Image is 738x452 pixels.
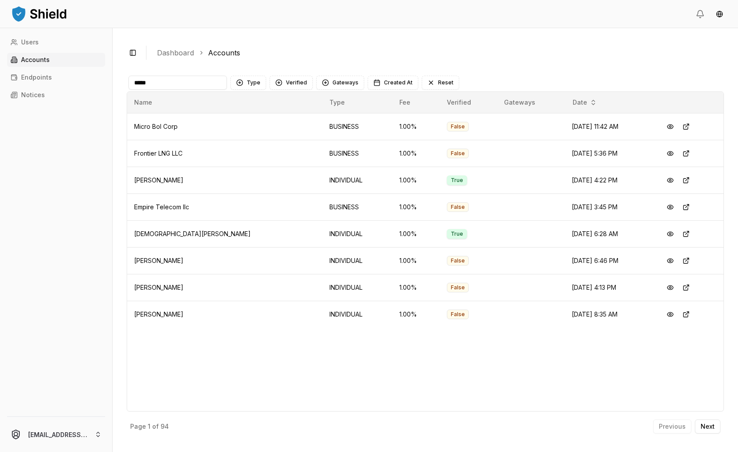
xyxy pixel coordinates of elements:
[497,92,565,113] th: Gateways
[130,423,146,430] p: Page
[270,76,313,90] button: Verified
[322,220,393,247] td: INDIVIDUAL
[134,257,183,264] span: [PERSON_NAME]
[572,310,617,318] span: [DATE] 8:35 AM
[127,92,322,113] th: Name
[384,79,413,86] span: Created At
[569,95,600,109] button: Date
[7,35,105,49] a: Users
[399,310,417,318] span: 1.00 %
[701,423,715,430] p: Next
[148,423,150,430] p: 1
[28,430,88,439] p: [EMAIL_ADDRESS][PERSON_NAME][DOMAIN_NAME]
[322,301,393,328] td: INDIVIDUAL
[322,92,393,113] th: Type
[134,176,183,184] span: [PERSON_NAME]
[7,88,105,102] a: Notices
[11,5,68,22] img: ShieldPay Logo
[399,230,417,237] span: 1.00 %
[134,310,183,318] span: [PERSON_NAME]
[21,39,39,45] p: Users
[134,149,183,157] span: Frontier LNG LLC
[322,274,393,301] td: INDIVIDUAL
[134,203,189,211] span: Empire Telecom llc
[152,423,159,430] p: of
[572,149,617,157] span: [DATE] 5:36 PM
[392,92,440,113] th: Fee
[399,123,417,130] span: 1.00 %
[322,113,393,140] td: BUSINESS
[399,257,417,264] span: 1.00 %
[572,230,618,237] span: [DATE] 6:28 AM
[322,193,393,220] td: BUSINESS
[21,74,52,80] p: Endpoints
[695,419,720,434] button: Next
[134,284,183,291] span: [PERSON_NAME]
[157,47,194,58] a: Dashboard
[316,76,364,90] button: Gateways
[157,47,717,58] nav: breadcrumb
[572,203,617,211] span: [DATE] 3:45 PM
[4,420,109,448] button: [EMAIL_ADDRESS][PERSON_NAME][DOMAIN_NAME]
[21,57,50,63] p: Accounts
[208,47,240,58] a: Accounts
[134,123,178,130] span: Micro Bol Corp
[21,92,45,98] p: Notices
[7,53,105,67] a: Accounts
[230,76,266,90] button: Type
[422,76,459,90] button: Reset filters
[572,123,618,130] span: [DATE] 11:42 AM
[161,423,169,430] p: 94
[134,230,251,237] span: [DEMOGRAPHIC_DATA][PERSON_NAME]
[368,76,418,90] button: Created At
[440,92,497,113] th: Verified
[572,257,618,264] span: [DATE] 6:46 PM
[399,149,417,157] span: 1.00 %
[7,70,105,84] a: Endpoints
[399,176,417,184] span: 1.00 %
[322,140,393,167] td: BUSINESS
[322,167,393,193] td: INDIVIDUAL
[572,176,617,184] span: [DATE] 4:22 PM
[322,247,393,274] td: INDIVIDUAL
[572,284,616,291] span: [DATE] 4:13 PM
[399,203,417,211] span: 1.00 %
[399,284,417,291] span: 1.00 %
